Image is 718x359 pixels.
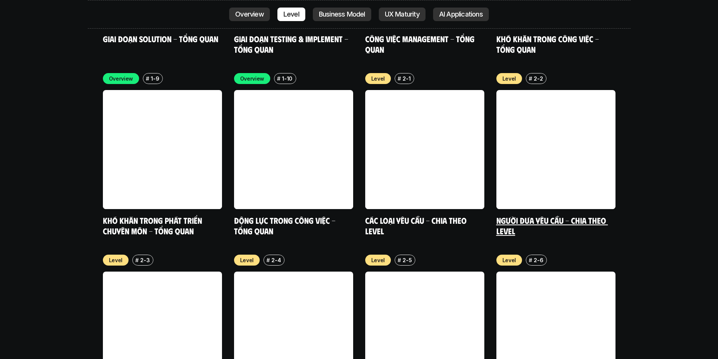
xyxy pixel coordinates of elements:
[534,75,543,82] p: 2-2
[266,257,270,263] h6: #
[403,256,412,264] p: 2-5
[240,75,265,82] p: Overview
[146,76,149,81] h6: #
[529,76,532,81] h6: #
[398,76,401,81] h6: #
[496,34,601,54] a: Khó khăn trong công việc - Tổng quan
[240,256,254,264] p: Level
[234,34,350,54] a: Giai đoạn Testing & Implement - Tổng quan
[140,256,150,264] p: 2-3
[109,256,123,264] p: Level
[365,215,468,236] a: Các loại yêu cầu - Chia theo level
[529,257,532,263] h6: #
[282,75,292,82] p: 1-10
[271,256,281,264] p: 2-4
[502,75,516,82] p: Level
[103,215,204,236] a: Khó khăn trong phát triển chuyên môn - Tổng quan
[496,215,608,236] a: Người đưa yêu cầu - Chia theo Level
[151,75,159,82] p: 1-9
[371,75,385,82] p: Level
[109,75,133,82] p: Overview
[371,256,385,264] p: Level
[398,257,401,263] h6: #
[502,256,516,264] p: Level
[135,257,139,263] h6: #
[534,256,543,264] p: 2-6
[229,8,270,21] a: Overview
[103,34,218,44] a: Giai đoạn Solution - Tổng quan
[234,215,337,236] a: Động lực trong công việc - Tổng quan
[403,75,410,82] p: 2-1
[365,34,476,54] a: Công việc Management - Tổng quan
[277,76,280,81] h6: #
